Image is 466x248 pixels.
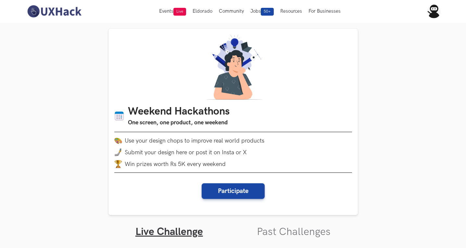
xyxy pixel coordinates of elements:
[202,183,265,199] button: Participate
[125,149,247,156] span: Submit your design here or post it on Insta or X
[114,137,122,145] img: palette.png
[114,160,352,168] li: Win prizes worth Rs 5K every weekend
[173,8,186,16] span: Live
[128,105,230,118] h1: Weekend Hackathons
[108,215,358,238] ul: Tabs Interface
[135,226,203,238] a: Live Challenge
[202,34,264,100] img: A designer thinking
[114,137,352,145] li: Use your design chops to improve real world products
[114,148,122,156] img: mobile-in-hand.png
[261,8,274,16] span: 50+
[257,226,331,238] a: Past Challenges
[25,5,83,18] img: UXHack-logo.png
[114,111,124,121] img: Calendar icon
[128,118,230,127] h3: One screen, one product, one weekend
[427,5,441,18] img: Your profile pic
[114,160,122,168] img: trophy.png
